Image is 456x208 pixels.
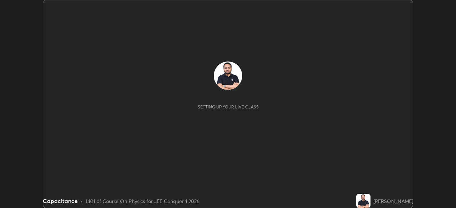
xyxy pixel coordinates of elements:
[198,104,259,110] div: Setting up your live class
[356,194,370,208] img: 75b7adc8d7144db7b3983a723ea8425d.jpg
[43,197,78,205] div: Capacitance
[214,62,242,90] img: 75b7adc8d7144db7b3983a723ea8425d.jpg
[81,197,83,205] div: •
[373,197,413,205] div: [PERSON_NAME]
[86,197,199,205] div: L101 of Course On Physics for JEE Conquer 1 2026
